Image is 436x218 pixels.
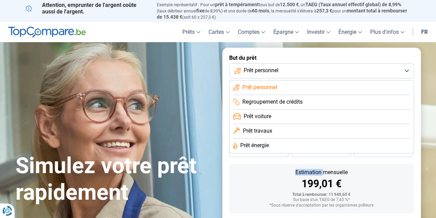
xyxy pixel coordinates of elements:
[8,27,86,38] img: TopCompare
[252,8,269,13] span: 60 mois
[305,2,401,7] span: TAEG (Taux annuel effectif global) de 8,99%
[234,22,269,42] a: Comptes
[240,142,269,149] span: Prêt énergie
[16,153,214,206] h1: Simulez votre prêt rapidement
[316,8,332,13] span: 257,3 €
[229,55,414,61] label: But du prêt
[157,8,407,20] span: montant total à rembourser de 15.438 €
[376,150,391,154] span: 24 mois
[313,150,328,154] span: 30 mois
[235,203,408,208] div: *Sous réserve d'acceptation par les organismes prêteurs
[269,22,303,42] a: Épargne
[242,84,277,91] span: Prêt personnel
[204,22,234,42] a: Cartes
[157,2,410,20] p: Exemple représentatif : Pour un tous but de , un (taux débiteur annuel de 8,99%) et une durée de ...
[244,113,271,120] span: Prêt voiture
[280,2,299,7] span: 12.500 €
[243,127,272,135] span: Prêt travaux
[229,63,414,78] button: Prêt personnel
[235,192,408,197] div: Total à rembourser: 11 940,60 €
[242,98,303,106] span: Regroupement de crédits
[235,198,408,202] div: Sur base d'un TAEG de 7,45 %*
[235,179,408,189] div: 199,01 €
[366,22,408,42] a: Plus d'infos
[251,150,266,154] span: 36 mois
[196,8,205,13] span: fixe
[26,2,149,15] p: Attention, emprunter de l'argent coûte aussi de l'argent.
[303,22,334,42] a: Investir
[417,22,432,42] a: fr
[244,67,278,74] span: Prêt personnel
[178,22,204,42] a: Prêts
[215,2,259,7] span: prêt à tempérament
[334,22,366,42] a: Énergie
[235,170,408,175] div: Estimation mensuelle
